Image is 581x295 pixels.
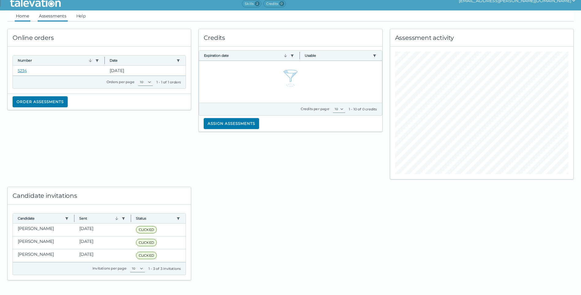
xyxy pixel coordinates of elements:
button: Column resize handle [129,212,133,225]
span: CLICKED [136,226,157,233]
div: Assessment activity [390,29,573,47]
div: Credits [199,29,382,47]
span: CLICKED [136,239,157,246]
button: Sent [79,216,119,221]
button: Order assessments [13,96,68,107]
a: Assessments [38,10,68,21]
a: Help [75,10,87,21]
a: 5234 [18,68,27,73]
div: 1 - 3 of 3 invitations [149,266,181,271]
span: 2 [255,1,260,6]
button: Usable [305,53,370,58]
span: CLICKED [136,252,157,259]
button: Column resize handle [72,212,76,225]
clr-dg-cell: [DATE] [74,249,131,262]
div: 1 - 1 of 1 orders [157,80,181,85]
a: Home [15,10,30,21]
label: Invitations per page [92,266,126,270]
button: Assign assessments [204,118,259,129]
clr-dg-cell: [PERSON_NAME] [13,224,74,236]
button: Status [136,216,174,221]
div: Candidate invitations [8,187,191,205]
button: Candidate [18,216,62,221]
button: Expiration date [204,53,288,58]
clr-dg-cell: [DATE] [105,66,186,75]
label: Orders per page [107,80,134,84]
button: Number [18,58,93,63]
div: 1 - 10 of 0 credits [349,107,377,112]
button: Date [110,58,174,63]
button: Column resize handle [298,49,302,62]
clr-dg-cell: [PERSON_NAME] [13,249,74,262]
button: Column resize handle [103,54,107,67]
clr-dg-cell: [DATE] [74,236,131,249]
clr-dg-cell: [DATE] [74,224,131,236]
span: 0 [279,1,284,6]
clr-dg-cell: [PERSON_NAME] [13,236,74,249]
label: Credits per page [301,107,329,111]
div: Online orders [8,29,191,47]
